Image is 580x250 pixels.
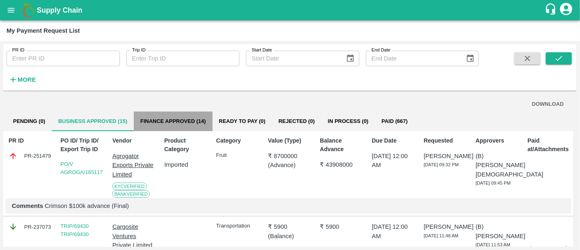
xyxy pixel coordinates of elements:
[372,47,390,54] label: End Date
[20,2,37,18] img: logo
[372,152,416,170] p: [DATE] 12:00 AM
[476,222,520,241] p: (B) [PERSON_NAME]
[112,152,156,179] p: Agrogator Exports Private Limited
[424,162,459,167] span: [DATE] 09:32 PM
[9,136,53,145] p: PR ID
[7,73,38,87] button: More
[320,136,364,154] p: Balance Advance
[12,203,43,209] b: Comments
[37,4,545,16] a: Supply Chain
[321,112,375,131] button: In Process (0)
[320,222,364,231] p: ₹ 5900
[268,152,312,161] p: ₹ 8700000
[12,47,24,54] label: PR ID
[476,242,510,247] span: [DATE] 11:53 AM
[112,183,146,190] span: KYC Verified
[7,112,52,131] button: Pending (0)
[372,136,416,145] p: Due Date
[246,51,339,66] input: Start Date
[463,51,478,66] button: Choose date
[268,161,312,170] p: ( Advance )
[476,152,520,179] p: (B) [PERSON_NAME][DEMOGRAPHIC_DATA]
[126,51,240,66] input: Enter Trip ID
[9,222,53,231] div: PR-237073
[366,51,459,66] input: End Date
[164,160,208,169] p: Imported
[268,222,312,231] p: ₹ 5900
[424,136,468,145] p: Requested
[60,136,104,154] p: PO ID/ Trip ID/ Export Trip ID
[216,152,260,159] p: Fruit
[213,112,272,131] button: Ready To Pay (0)
[7,51,120,66] input: Enter PR ID
[320,160,364,169] p: ₹ 43908000
[60,161,103,175] a: PO/V AGROGA/165117
[272,112,321,131] button: Rejected (0)
[216,222,260,230] p: Transportation
[9,152,53,161] div: PR-251479
[112,136,156,145] p: Vendor
[372,222,416,241] p: [DATE] 12:00 AM
[527,136,571,154] p: Paid at/Attachments
[134,112,213,131] button: Finance Approved (14)
[476,136,520,145] p: Approvers
[529,97,567,112] button: DOWNLOAD
[545,3,559,18] div: customer-support
[60,223,89,237] a: TRIP/69430 TRIP/69430
[268,232,312,241] p: ( Balance )
[476,181,511,185] span: [DATE] 09:45 PM
[375,112,414,131] button: Paid (667)
[252,47,272,54] label: Start Date
[216,136,260,145] p: Category
[268,136,312,145] p: Value (Type)
[52,112,134,131] button: Business Approved (15)
[424,152,468,161] p: [PERSON_NAME]
[424,222,468,231] p: [PERSON_NAME]
[7,25,80,36] div: My Payment Request List
[132,47,146,54] label: Trip ID
[2,1,20,20] button: open drawer
[424,233,458,238] span: [DATE] 11:48 AM
[18,76,36,83] strong: More
[164,136,208,154] p: Product Category
[112,190,150,198] span: Bank Verified
[37,6,82,14] b: Supply Chain
[12,201,565,210] p: Crimson $100k advance (Final)
[112,222,156,250] p: Cargosite Ventures Private Limited
[559,2,573,19] div: account of current user
[343,51,358,66] button: Choose date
